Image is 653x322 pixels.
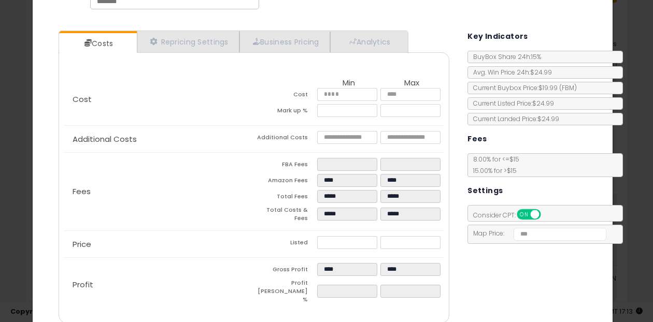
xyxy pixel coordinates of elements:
[64,240,254,248] p: Price
[540,210,556,219] span: OFF
[254,279,317,306] td: Profit [PERSON_NAME] %
[468,155,519,175] span: 8.00 % for <= $15
[518,210,531,219] span: ON
[254,190,317,206] td: Total Fees
[59,33,136,54] a: Costs
[254,236,317,252] td: Listed
[137,31,239,52] a: Repricing Settings
[254,263,317,279] td: Gross Profit
[64,95,254,104] p: Cost
[254,206,317,225] td: Total Costs & Fees
[468,166,517,175] span: 15.00 % for > $15
[254,131,317,147] td: Additional Costs
[239,31,330,52] a: Business Pricing
[317,79,380,88] th: Min
[380,79,444,88] th: Max
[559,83,577,92] span: ( FBM )
[468,211,555,219] span: Consider CPT:
[64,187,254,196] p: Fees
[468,99,554,108] span: Current Listed Price: $24.99
[254,174,317,190] td: Amazon Fees
[538,83,577,92] span: $19.99
[468,229,606,238] span: Map Price:
[468,68,552,77] span: Avg. Win Price 24h: $24.99
[254,158,317,174] td: FBA Fees
[467,30,528,43] h5: Key Indicators
[64,281,254,289] p: Profit
[254,104,317,120] td: Mark up %
[468,114,559,123] span: Current Landed Price: $24.99
[467,133,487,145] h5: Fees
[468,83,577,92] span: Current Buybox Price:
[254,88,317,104] td: Cost
[468,52,541,61] span: BuyBox Share 24h: 15%
[64,135,254,143] p: Additional Costs
[467,184,503,197] h5: Settings
[330,31,407,52] a: Analytics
